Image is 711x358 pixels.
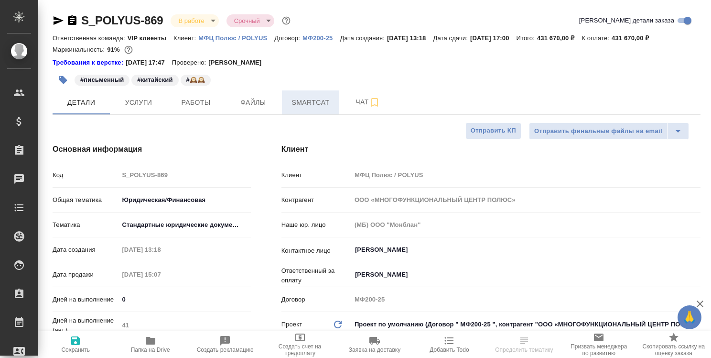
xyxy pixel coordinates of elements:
p: [DATE] 17:00 [470,34,517,42]
button: Папка на Drive [113,331,187,358]
p: Дней на выполнение [53,295,118,304]
p: Проверено: [172,58,209,67]
button: Создать рекламацию [188,331,262,358]
p: Дата создания [53,245,118,255]
div: Нажми, чтобы открыть папку с инструкцией [53,58,126,67]
span: Скопировать ссылку на оценку заказа [642,343,705,357]
span: Отправить КП [471,125,516,136]
p: Ответственная команда: [53,34,128,42]
p: Договор [281,295,351,304]
input: Пустое поле [118,243,202,257]
div: В работе [171,14,218,27]
button: Срочный [231,17,263,25]
p: #китайский [137,75,172,85]
p: Дата создания: [340,34,387,42]
span: 🕰️🕰️ [180,75,212,83]
button: Отправить финальные файлы на email [529,123,668,140]
p: VIP клиенты [128,34,173,42]
span: Создать рекламацию [197,347,254,353]
p: Дней на выполнение (авт.) [53,316,118,335]
input: Пустое поле [118,268,202,281]
input: Пустое поле [351,292,700,306]
button: Отправить КП [465,123,521,139]
span: Определить тематику [495,347,553,353]
p: Клиент: [173,34,198,42]
span: китайский [130,75,179,83]
p: Проект [281,320,302,329]
span: Заявка на доставку [349,347,400,353]
p: Общая тематика [53,195,118,205]
p: [DATE] 17:47 [126,58,172,67]
p: Наше юр. лицо [281,220,351,230]
span: Файлы [230,97,276,109]
div: split button [529,123,689,140]
p: Контрагент [281,195,351,205]
p: МФ200-25 [302,34,340,42]
p: Маржинальность: [53,46,107,53]
button: Open [695,274,697,276]
p: Итого: [517,34,537,42]
p: 91% [107,46,122,53]
span: Работы [173,97,219,109]
div: В работе [226,14,274,27]
p: [DATE] 13:18 [387,34,433,42]
p: Дата сдачи: [433,34,470,42]
a: Требования к верстке: [53,58,126,67]
button: 33155.45 RUB; [122,44,135,56]
button: Призвать менеджера по развитию [561,331,636,358]
span: Создать счет на предоплату [268,343,331,357]
span: [PERSON_NAME] детали заказа [579,16,674,25]
button: 🙏 [678,305,701,329]
button: Сохранить [38,331,113,358]
p: Контактное лицо [281,246,351,256]
span: Папка на Drive [131,347,170,353]
span: письменный [74,75,130,83]
a: S_POLYUS-869 [81,14,163,27]
button: Определить тематику [487,331,561,358]
button: Скопировать ссылку для ЯМессенджера [53,15,64,26]
div: Стандартные юридические документы, договоры, уставы [118,217,251,233]
svg: Подписаться [369,97,380,108]
p: Ответственный за оплату [281,266,351,285]
input: Пустое поле [351,218,700,232]
h4: Клиент [281,144,700,155]
button: Добавить Todo [412,331,486,358]
p: Клиент [281,170,351,180]
span: Услуги [116,97,162,109]
a: МФ200-25 [302,34,340,42]
p: К оплате: [582,34,612,42]
span: Добавить Todo [430,347,469,353]
span: Сохранить [61,347,90,353]
span: Чат [345,96,391,108]
span: Детали [58,97,104,109]
input: Пустое поле [118,168,251,182]
p: Договор: [274,34,302,42]
p: [PERSON_NAME] [208,58,269,67]
span: Призвать менеджера по развитию [567,343,630,357]
div: Проект по умолчанию (Договор " МФ200-25 ", контрагент "ООО «МНОГОФУНКЦИОНАЛЬНЫЙ ЦЕНТР ПОЛЮС»") [351,316,700,333]
button: Скопировать ссылку на оценку заказа [636,331,711,358]
p: Дата продажи [53,270,118,280]
div: Юридическая/Финансовая [118,192,251,208]
span: 🙏 [681,307,698,327]
p: 431 670,00 ₽ [612,34,656,42]
p: МФЦ Полюс / POLYUS [198,34,274,42]
input: Пустое поле [351,193,700,207]
p: #🕰️🕰️ [186,75,205,85]
button: Добавить тэг [53,69,74,90]
span: Отправить финальные файлы на email [534,126,662,137]
button: Создать счет на предоплату [262,331,337,358]
p: Тематика [53,220,118,230]
h4: Основная информация [53,144,243,155]
input: Пустое поле [351,168,700,182]
input: ✎ Введи что-нибудь [118,292,251,306]
p: 431 670,00 ₽ [537,34,582,42]
button: Open [695,249,697,251]
button: В работе [175,17,207,25]
button: Доп статусы указывают на важность/срочность заказа [280,14,292,27]
a: МФЦ Полюс / POLYUS [198,34,274,42]
input: Пустое поле [118,318,251,332]
p: #письменный [80,75,124,85]
p: Код [53,170,118,180]
button: Скопировать ссылку [66,15,78,26]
